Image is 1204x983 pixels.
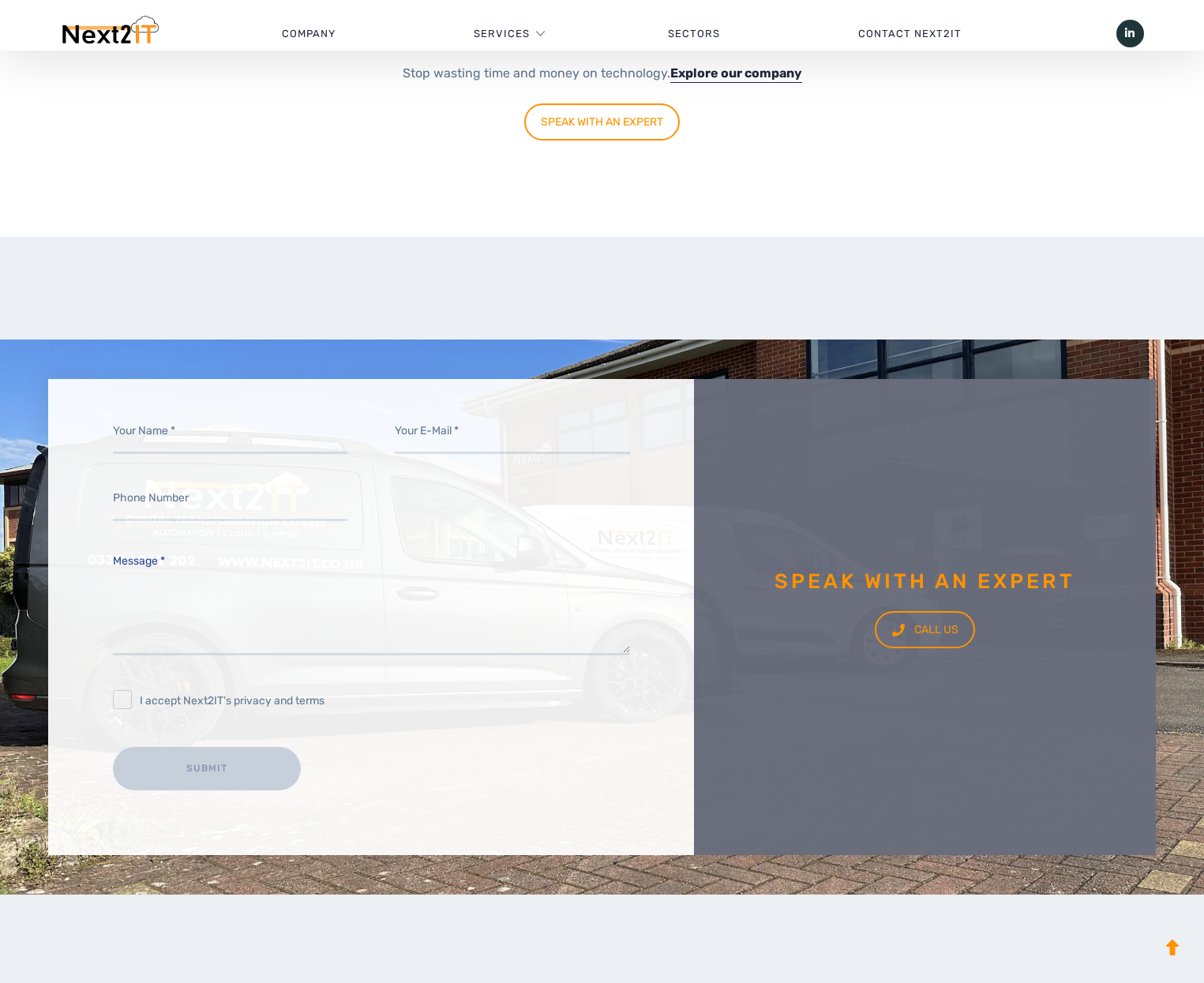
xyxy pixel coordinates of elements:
[113,545,630,655] textarea: Message *
[670,66,802,81] a: Explore our company
[113,411,347,454] input: Your Name *
[474,10,530,58] a: Services
[524,103,680,141] a: SPEAK WITH AN EXPERT
[213,10,405,58] a: Company
[741,568,1110,595] h6: Speak with an Expert
[875,611,975,648] a: CALL US
[60,63,1144,84] p: Stop wasting time and money on technology.
[113,478,347,521] input: Phone Number
[113,411,630,816] form: Contact form
[395,411,629,454] input: Your E-Mail *
[113,690,132,709] input: I accept Next2IT's privacy and terms
[140,691,324,711] span: I accept Next2IT's privacy and terms
[789,10,1030,58] a: Contact Next2IT
[599,10,790,58] a: Sectors
[113,747,301,790] input: Submit
[60,16,159,51] img: Next2IT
